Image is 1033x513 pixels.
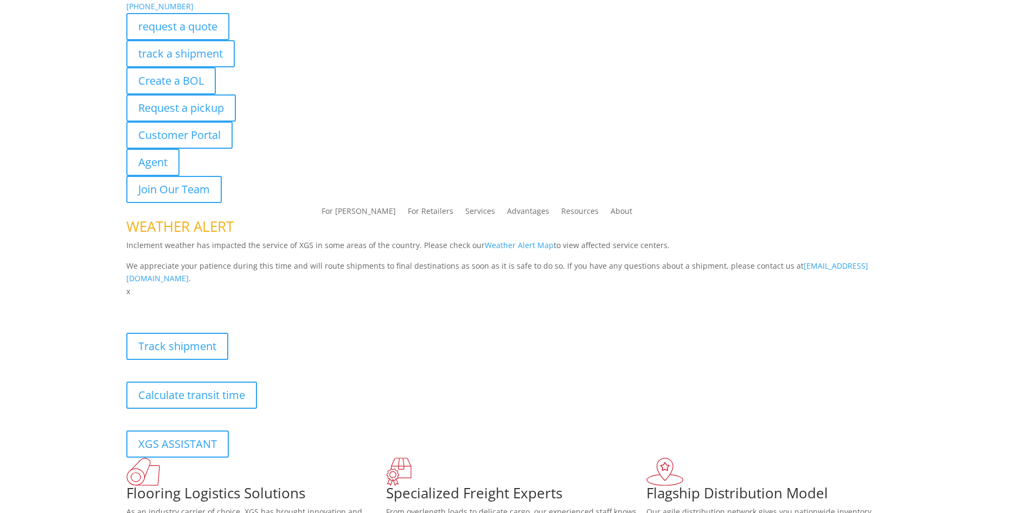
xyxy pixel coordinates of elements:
a: For Retailers [408,207,453,219]
a: About [611,207,632,219]
img: xgs-icon-flagship-distribution-model-red [646,458,684,486]
a: request a quote [126,13,229,40]
h1: Flagship Distribution Model [646,486,907,505]
a: For [PERSON_NAME] [322,207,396,219]
p: Inclement weather has impacted the service of XGS in some areas of the country. Please check our ... [126,239,907,259]
a: track a shipment [126,40,235,67]
a: Advantages [507,207,549,219]
b: Visibility, transparency, and control for your entire supply chain. [126,300,368,310]
a: Resources [561,207,599,219]
img: xgs-icon-total-supply-chain-intelligence-red [126,458,160,486]
a: Calculate transit time [126,382,257,409]
a: Join Our Team [126,176,222,203]
a: Track shipment [126,333,228,360]
a: Request a pickup [126,94,236,122]
a: Create a BOL [126,67,216,94]
img: xgs-icon-focused-on-flooring-red [386,458,412,486]
a: Agent [126,149,179,176]
h1: Flooring Logistics Solutions [126,486,387,505]
p: We appreciate your patience during this time and will route shipments to final destinations as so... [126,259,907,286]
span: WEATHER ALERT [126,217,234,236]
a: Services [465,207,495,219]
h1: Specialized Freight Experts [386,486,646,505]
p: x [126,285,907,298]
a: Customer Portal [126,122,233,149]
a: XGS ASSISTANT [126,430,229,458]
a: [PHONE_NUMBER] [126,1,194,11]
a: Weather Alert Map [485,240,554,250]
